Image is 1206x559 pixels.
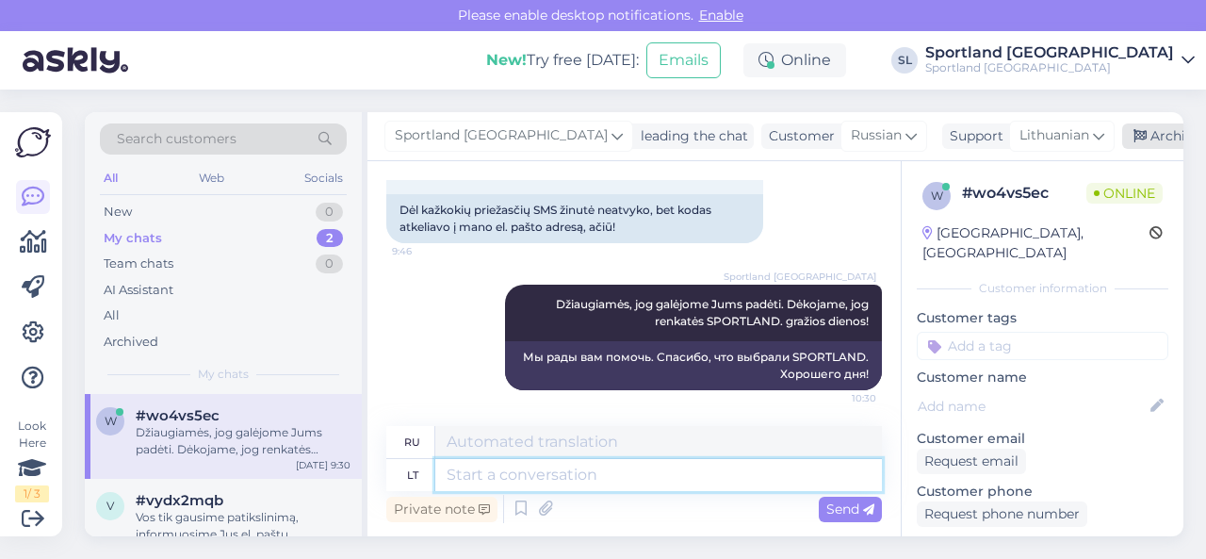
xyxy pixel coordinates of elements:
span: Search customers [117,129,236,149]
div: My chats [104,229,162,248]
span: 10:30 [806,391,876,405]
div: All [104,306,120,325]
div: Džiaugiamės, jog galėjome Jums padėti. Dėkojame, jog renkatės SPORTLAND. gražios dienos! [136,424,350,458]
input: Add a tag [917,332,1168,360]
div: Private note [386,497,497,522]
b: New! [486,51,527,69]
div: Try free [DATE]: [486,49,639,72]
img: Askly Logo [15,127,51,157]
div: Request phone number [917,501,1087,527]
button: Emails [646,42,721,78]
div: ru [404,426,420,458]
div: AI Assistant [104,281,173,300]
div: Team chats [104,255,173,273]
div: [GEOGRAPHIC_DATA], [GEOGRAPHIC_DATA] [922,223,1149,263]
p: Visited pages [917,534,1168,554]
span: #vydx2mqb [136,492,223,509]
div: Look Here [15,418,49,502]
span: #wo4vs5ec [136,407,220,424]
div: lt [407,459,418,491]
p: Customer email [917,429,1168,449]
span: v [106,499,114,513]
p: Customer name [917,368,1168,387]
span: w [931,189,943,203]
span: Lithuanian [1019,125,1089,146]
div: Customer [761,126,835,146]
div: Sportland [GEOGRAPHIC_DATA] [925,60,1174,75]
span: Sportland [GEOGRAPHIC_DATA] [395,125,608,146]
span: Enable [693,7,749,24]
div: Мы рады вам помочь. Спасибо, что выбрали SPORTLAND. Хорошего дня! [505,341,882,390]
span: 9:46 [392,244,463,258]
div: Socials [301,166,347,190]
span: Russian [851,125,902,146]
div: # wo4vs5ec [962,182,1086,205]
div: Dėl kažkokių priežasčių SMS žinutė neatvyko, bet kodas atkeliavo į mano el. pašto adresą, ačiū! [386,194,763,243]
div: SL [891,47,918,74]
span: w [105,414,117,428]
div: [DATE] 9:30 [296,458,350,472]
div: leading the chat [633,126,748,146]
div: All [100,166,122,190]
div: Customer information [917,280,1168,297]
span: Send [826,501,874,518]
div: Online [743,43,846,77]
div: Web [195,166,228,190]
div: New [104,203,132,222]
input: Add name [918,396,1147,417]
div: 1 / 3 [15,485,49,502]
span: Online [1086,183,1163,204]
div: Archived [104,333,158,352]
div: 0 [316,203,343,222]
div: Support [942,126,1003,146]
div: Sportland [GEOGRAPHIC_DATA] [925,45,1174,60]
span: Džiaugiamės, jog galėjome Jums padėti. Dėkojame, jog renkatės SPORTLAND. gražios dienos! [556,297,872,328]
div: Vos tik gausime patikslinimą, informuosime Jus el. paštu. [136,509,350,543]
div: 2 [317,229,343,248]
span: Sportland [GEOGRAPHIC_DATA] [724,270,876,284]
span: My chats [198,366,249,383]
p: Customer tags [917,308,1168,328]
div: Request email [917,449,1026,474]
p: Customer phone [917,482,1168,501]
a: Sportland [GEOGRAPHIC_DATA]Sportland [GEOGRAPHIC_DATA] [925,45,1195,75]
div: 0 [316,255,343,273]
